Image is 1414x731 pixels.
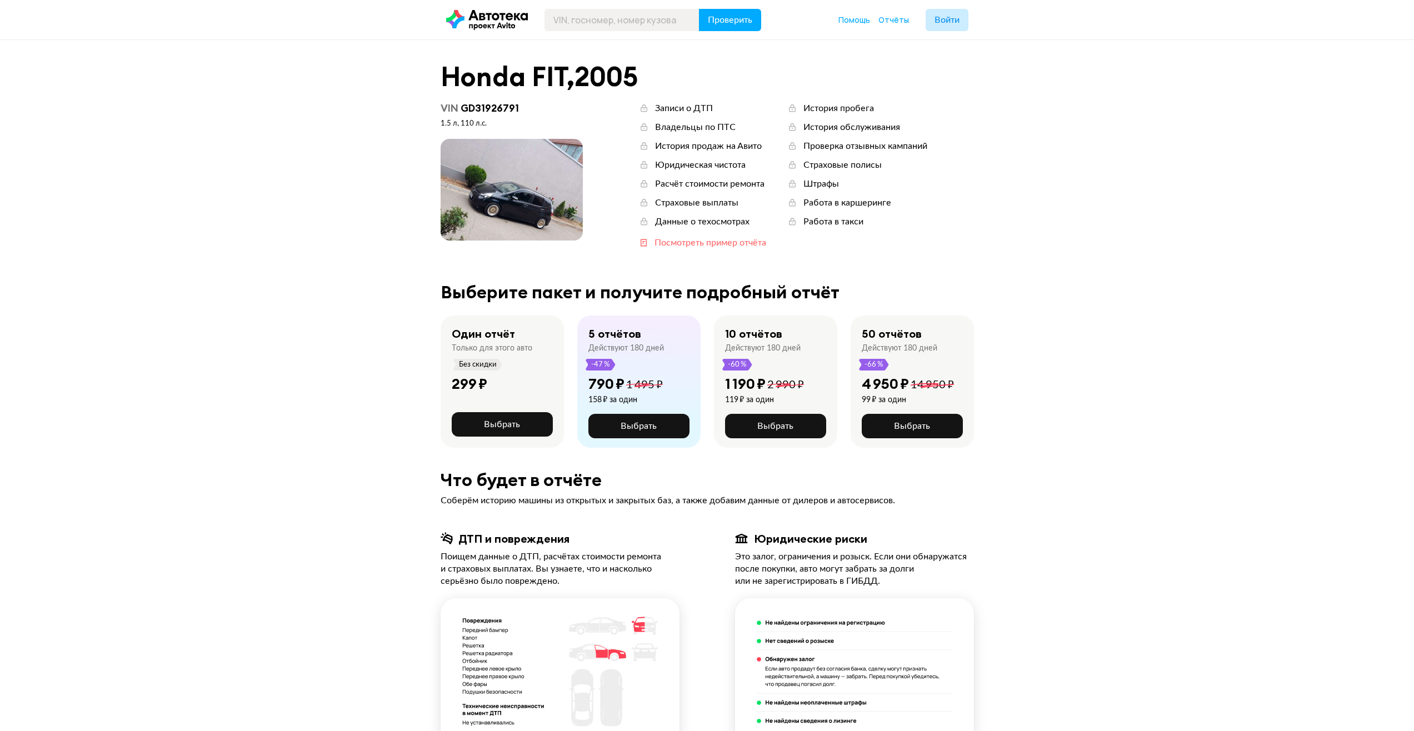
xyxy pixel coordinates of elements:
[655,159,746,171] div: Юридическая чистота
[588,375,624,393] div: 790 ₽
[452,343,532,353] div: Только для этого авто
[591,359,611,370] span: -47 %
[935,16,960,24] span: Войти
[638,237,766,249] a: Посмотреть пример отчёта
[544,9,699,31] input: VIN, госномер, номер кузова
[441,62,974,91] div: Honda FIT , 2005
[699,9,761,31] button: Проверить
[862,395,954,405] div: 99 ₽ за один
[725,414,826,438] button: Выбрать
[588,343,664,353] div: Действуют 180 дней
[911,379,954,390] span: 14 950 ₽
[767,379,804,390] span: 2 990 ₽
[878,14,909,26] a: Отчёты
[725,375,766,393] div: 1 190 ₽
[588,327,641,341] div: 5 отчётов
[708,16,752,24] span: Проверить
[655,178,765,190] div: Расчёт стоимости ремонта
[655,140,762,152] div: История продаж на Авито
[803,178,839,190] div: Штрафы
[803,159,882,171] div: Страховые полисы
[862,375,909,393] div: 4 950 ₽
[588,395,663,405] div: 158 ₽ за один
[926,9,968,31] button: Войти
[654,237,766,249] div: Посмотреть пример отчёта
[838,14,870,26] a: Помощь
[441,102,458,114] span: VIN
[754,532,867,546] div: Юридические риски
[735,550,974,587] div: Это залог, ограничения и розыск. Если они обнаружатся после покупки, авто могут забрать за долги ...
[588,414,689,438] button: Выбрать
[441,494,974,507] div: Соберём историю машины из открытых и закрытых баз, а также добавим данные от дилеров и автосервисов.
[452,327,515,341] div: Один отчёт
[452,412,553,437] button: Выбрать
[862,414,963,438] button: Выбрать
[458,532,569,546] div: ДТП и повреждения
[725,343,801,353] div: Действуют 180 дней
[621,422,657,430] span: Выбрать
[803,102,874,114] div: История пробега
[727,359,747,370] span: -60 %
[655,216,750,228] div: Данные о техосмотрах
[862,327,922,341] div: 50 отчётов
[725,395,804,405] div: 119 ₽ за один
[626,379,663,390] span: 1 495 ₽
[484,420,520,429] span: Выбрать
[441,470,974,490] div: Что будет в отчёте
[441,282,974,302] div: Выберите пакет и получите подробный отчёт
[655,102,713,114] div: Записи о ДТП
[864,359,884,370] span: -66 %
[803,216,863,228] div: Работа в такси
[757,422,793,430] span: Выбрать
[441,550,679,587] div: Поищем данные о ДТП, расчётах стоимости ремонта и страховых выплатах. Вы узнаете, что и насколько...
[655,121,736,133] div: Владельцы по ПТС
[803,140,927,152] div: Проверка отзывных кампаний
[725,327,782,341] div: 10 отчётов
[803,197,891,209] div: Работа в каршеринге
[452,375,487,393] div: 299 ₽
[655,197,738,209] div: Страховые выплаты
[878,14,909,25] span: Отчёты
[838,14,870,25] span: Помощь
[803,121,900,133] div: История обслуживания
[894,422,930,430] span: Выбрать
[441,119,583,129] div: 1.5 л, 110 л.c.
[441,102,583,114] div: GD31926791
[458,359,497,370] span: Без скидки
[862,343,937,353] div: Действуют 180 дней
